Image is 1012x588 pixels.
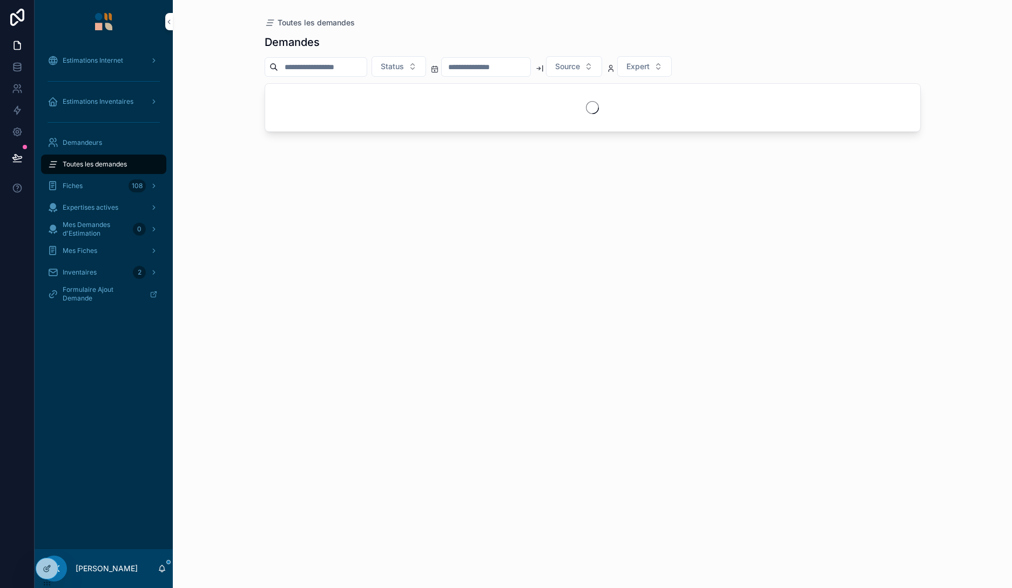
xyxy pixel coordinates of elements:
[63,160,127,169] span: Toutes les demandes
[41,176,166,196] a: Fiches108
[41,92,166,111] a: Estimations Inventaires
[76,563,138,574] p: [PERSON_NAME]
[63,285,141,303] span: Formulaire Ajout Demande
[265,17,355,28] a: Toutes les demandes
[41,284,166,304] a: Formulaire Ajout Demande
[617,56,672,77] button: Select Button
[41,51,166,70] a: Estimations Internet
[35,43,173,318] div: scrollable content
[63,220,129,238] span: Mes Demandes d'Estimation
[133,266,146,279] div: 2
[95,13,112,30] img: App logo
[63,246,97,255] span: Mes Fiches
[133,223,146,236] div: 0
[41,263,166,282] a: Inventaires2
[41,219,166,239] a: Mes Demandes d'Estimation0
[278,17,355,28] span: Toutes les demandes
[265,35,320,50] h1: Demandes
[555,61,580,72] span: Source
[381,61,404,72] span: Status
[63,138,102,147] span: Demandeurs
[63,97,133,106] span: Estimations Inventaires
[546,56,602,77] button: Select Button
[63,203,118,212] span: Expertises actives
[63,56,123,65] span: Estimations Internet
[41,198,166,217] a: Expertises actives
[129,179,146,192] div: 108
[63,268,97,277] span: Inventaires
[41,241,166,260] a: Mes Fiches
[372,56,426,77] button: Select Button
[41,155,166,174] a: Toutes les demandes
[41,133,166,152] a: Demandeurs
[63,182,83,190] span: Fiches
[626,61,650,72] span: Expert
